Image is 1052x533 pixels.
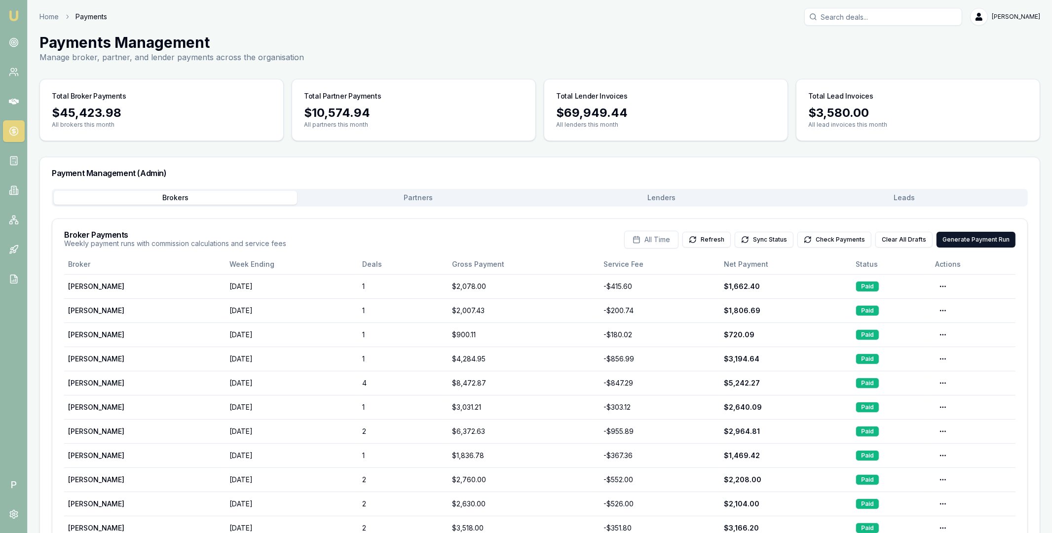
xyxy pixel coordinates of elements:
[724,426,848,436] div: $2,964.81
[75,12,107,22] span: Payments
[603,426,716,436] div: - $955.89
[64,231,286,239] h3: Broker Payments
[556,121,776,129] p: All lenders this month
[304,105,524,121] div: $10,574.94
[225,492,358,516] td: [DATE]
[724,451,848,461] div: $1,469.42
[52,169,1028,177] h3: Payment Management (Admin)
[937,232,1015,248] button: Generate Payment Run
[856,329,879,340] div: Paid
[600,254,720,274] th: Service Fee
[39,12,59,22] a: Home
[644,235,670,245] span: All Time
[556,91,628,101] h3: Total Lender Invoices
[724,354,848,364] div: $3,194.64
[724,330,848,340] div: $720.09
[452,282,596,291] div: $2,078.00
[39,12,107,22] nav: breadcrumb
[452,378,596,388] div: $8,472.87
[297,191,540,205] button: Partners
[603,451,716,461] div: - $367.36
[624,231,678,249] button: All Time
[603,306,716,316] div: - $200.74
[603,354,716,364] div: - $856.99
[603,330,716,340] div: - $180.02
[363,499,444,509] div: 2
[52,91,126,101] h3: Total Broker Payments
[724,475,848,485] div: $2,208.00
[808,105,1028,121] div: $3,580.00
[68,523,222,533] div: [PERSON_NAME]
[225,347,358,371] td: [DATE]
[808,91,873,101] h3: Total Lead Invoices
[68,354,222,364] div: [PERSON_NAME]
[363,282,444,291] div: 1
[735,232,793,248] button: Sync Status
[363,354,444,364] div: 1
[724,306,848,316] div: $1,806.69
[3,474,25,496] span: P
[225,371,358,395] td: [DATE]
[720,254,852,274] th: Net Payment
[724,523,848,533] div: $3,166.20
[68,306,222,316] div: [PERSON_NAME]
[856,378,879,389] div: Paid
[931,254,1015,274] th: Actions
[603,282,716,291] div: - $415.60
[724,402,848,412] div: $2,640.09
[225,298,358,322] td: [DATE]
[225,395,358,419] td: [DATE]
[363,426,444,436] div: 2
[852,254,931,274] th: Status
[363,451,444,461] div: 1
[363,475,444,485] div: 2
[452,523,596,533] div: $3,518.00
[363,523,444,533] div: 2
[724,499,848,509] div: $2,104.00
[603,523,716,533] div: - $351.80
[603,499,716,509] div: - $526.00
[783,191,1026,205] button: Leads
[804,8,962,26] input: Search deals
[452,402,596,412] div: $3,031.21
[8,10,20,22] img: emu-icon-u.png
[856,281,879,292] div: Paid
[68,499,222,509] div: [PERSON_NAME]
[452,330,596,340] div: $900.11
[225,467,358,492] td: [DATE]
[452,475,596,485] div: $2,760.00
[856,474,879,485] div: Paid
[225,419,358,443] td: [DATE]
[363,378,444,388] div: 4
[64,254,225,274] th: Broker
[52,105,271,121] div: $45,423.98
[540,191,783,205] button: Lenders
[68,378,222,388] div: [PERSON_NAME]
[225,254,358,274] th: Week Ending
[856,305,879,316] div: Paid
[68,402,222,412] div: [PERSON_NAME]
[856,426,879,437] div: Paid
[68,330,222,340] div: [PERSON_NAME]
[682,232,731,248] button: Refresh
[39,51,304,63] p: Manage broker, partner, and lender payments across the organisation
[452,451,596,461] div: $1,836.78
[304,121,524,129] p: All partners this month
[603,475,716,485] div: - $552.00
[225,443,358,467] td: [DATE]
[992,13,1040,21] span: [PERSON_NAME]
[363,306,444,316] div: 1
[856,354,879,364] div: Paid
[54,191,297,205] button: Brokers
[68,282,222,291] div: [PERSON_NAME]
[452,306,596,316] div: $2,007.43
[724,282,848,291] div: $1,662.40
[603,378,716,388] div: - $847.29
[808,121,1028,129] p: All lead invoices this month
[68,475,222,485] div: [PERSON_NAME]
[452,354,596,364] div: $4,284.95
[68,426,222,436] div: [PERSON_NAME]
[304,91,381,101] h3: Total Partner Payments
[363,402,444,412] div: 1
[225,274,358,298] td: [DATE]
